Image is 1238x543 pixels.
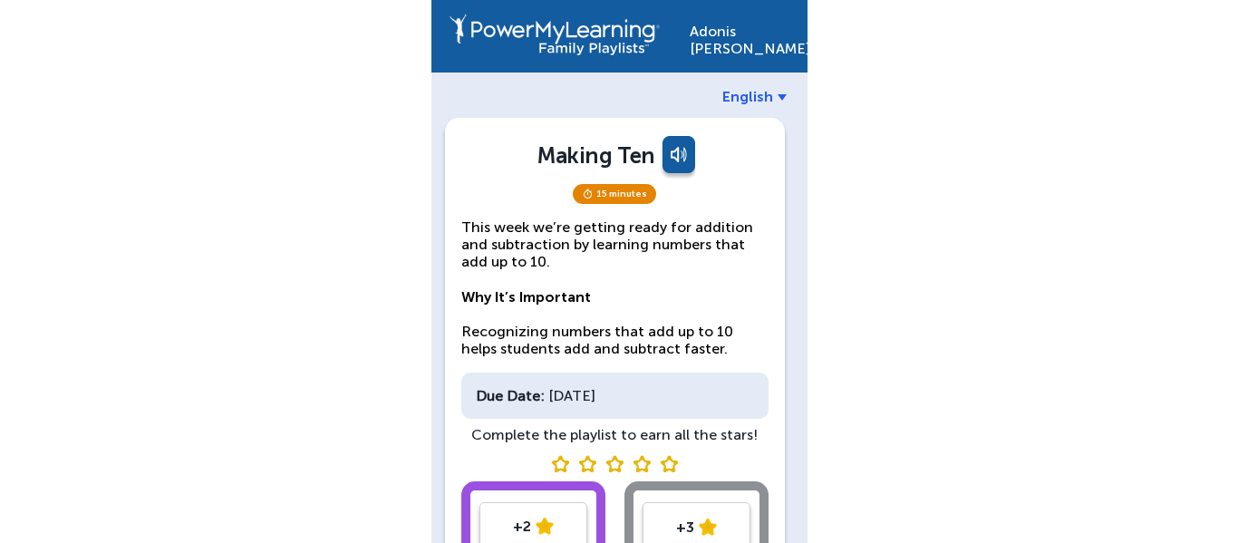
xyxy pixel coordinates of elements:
[461,218,769,358] p: This week we’re getting ready for addition and subtraction by learning numbers that add up to 10....
[461,426,769,443] div: Complete the playlist to earn all the stars!
[605,455,624,472] img: blank star
[551,455,569,472] img: blank star
[578,455,596,472] img: blank star
[461,288,591,305] strong: Why It’s Important
[485,518,582,535] div: +2
[573,184,656,204] span: 15 minutes
[722,88,773,105] span: English
[582,189,594,199] img: timer.svg
[660,455,678,472] img: blank star
[690,14,789,57] div: Adonis [PERSON_NAME]
[476,387,545,404] div: Due Date:
[536,518,554,535] img: star
[722,88,787,105] a: English
[537,142,654,169] div: Making Ten
[633,455,651,472] img: blank star
[450,14,660,55] img: PowerMyLearning Connect
[461,373,769,419] div: [DATE]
